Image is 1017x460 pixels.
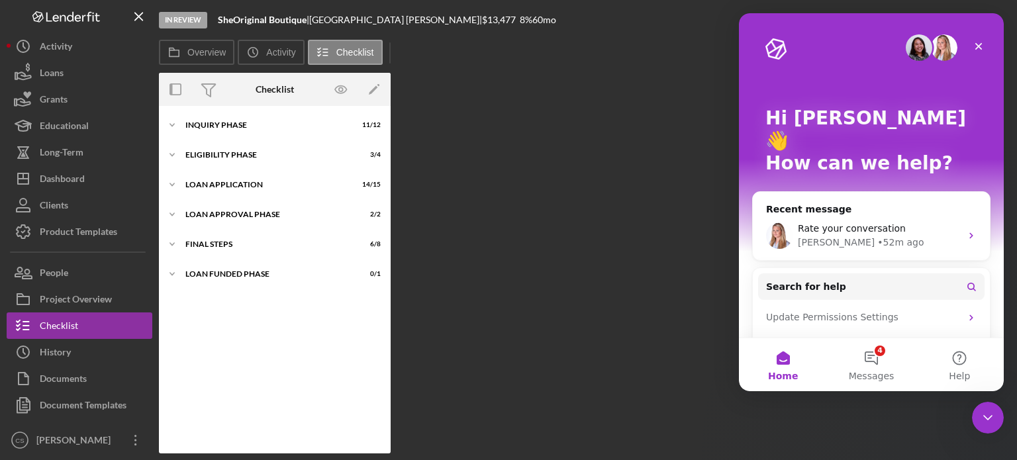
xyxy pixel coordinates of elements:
[7,86,152,113] button: Grants
[7,339,152,365] button: History
[357,270,381,278] div: 0 / 1
[357,181,381,189] div: 14 / 15
[40,113,89,142] div: Educational
[357,151,381,159] div: 3 / 4
[7,365,152,392] button: Documents
[40,192,68,222] div: Clients
[7,113,152,139] button: Educational
[185,121,348,129] div: Inquiry Phase
[7,286,152,312] button: Project Overview
[7,312,152,339] button: Checklist
[40,139,83,169] div: Long-Term
[482,14,516,25] span: $13,477
[185,210,348,218] div: Loan Approval Phase
[159,40,234,65] button: Overview
[33,427,119,457] div: [PERSON_NAME]
[40,392,126,422] div: Document Templates
[256,84,294,95] div: Checklist
[40,218,117,248] div: Product Templates
[7,192,152,218] button: Clients
[218,15,309,25] div: |
[185,181,348,189] div: Loan Application
[972,402,1004,434] iframe: Intercom live chat
[7,392,152,418] button: Document Templates
[532,15,556,25] div: 60 mo
[7,60,152,86] button: Loans
[357,121,381,129] div: 11 / 12
[7,427,152,453] button: CS[PERSON_NAME]
[40,60,64,89] div: Loans
[7,139,152,165] button: Long-Term
[357,210,381,218] div: 2 / 2
[159,12,207,28] div: In Review
[7,33,152,60] button: Activity
[309,15,482,25] div: [GEOGRAPHIC_DATA] [PERSON_NAME] |
[7,259,152,286] button: People
[336,47,374,58] label: Checklist
[185,270,348,278] div: Loan Funded Phase
[7,218,152,245] button: Product Templates
[308,40,383,65] button: Checklist
[218,14,307,25] b: SheOriginal Boutique
[40,33,72,63] div: Activity
[739,13,1004,391] iframe: Intercom live chat
[40,165,85,195] div: Dashboard
[15,437,24,444] text: CS
[266,47,295,58] label: Activity
[185,240,348,248] div: FINAL STEPS
[40,365,87,395] div: Documents
[185,151,348,159] div: Eligibility Phase
[40,312,78,342] div: Checklist
[40,286,112,316] div: Project Overview
[187,47,226,58] label: Overview
[40,339,71,369] div: History
[357,240,381,248] div: 6 / 8
[40,259,68,289] div: People
[520,15,532,25] div: 8 %
[7,165,152,192] button: Dashboard
[40,86,68,116] div: Grants
[238,40,304,65] button: Activity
